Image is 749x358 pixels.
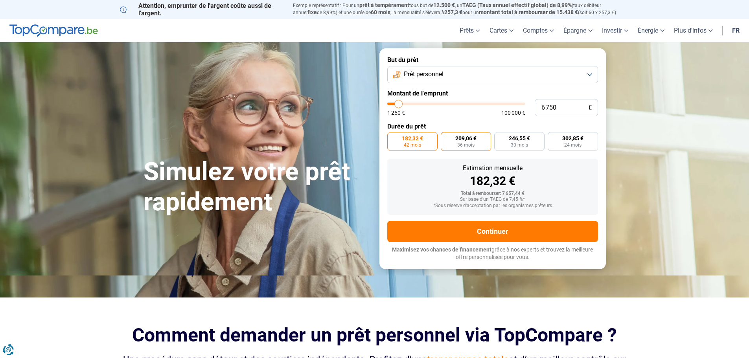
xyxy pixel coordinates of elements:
p: Attention, emprunter de l'argent coûte aussi de l'argent. [120,2,283,17]
div: Total à rembourser: 7 657,44 € [394,191,592,196]
a: Investir [597,19,633,42]
span: 36 mois [457,143,475,147]
span: 30 mois [511,143,528,147]
span: 12.500 € [433,2,455,8]
label: But du prêt [387,56,598,64]
h2: Comment demander un prêt personnel via TopCompare ? [120,324,629,346]
div: Estimation mensuelle [394,165,592,171]
a: Plus d'infos [669,19,718,42]
span: 209,06 € [455,136,477,141]
span: TAEG (Taux annuel effectif global) de 8,99% [462,2,572,8]
span: 1 250 € [387,110,405,116]
span: 182,32 € [402,136,423,141]
a: fr [727,19,744,42]
img: TopCompare [9,24,98,37]
button: Prêt personnel [387,66,598,83]
p: Exemple représentatif : Pour un tous but de , un (taux débiteur annuel de 8,99%) et une durée de ... [293,2,629,16]
span: 24 mois [564,143,582,147]
button: Continuer [387,221,598,242]
span: 42 mois [404,143,421,147]
a: Épargne [559,19,597,42]
span: 246,55 € [509,136,530,141]
label: Durée du prêt [387,123,598,130]
span: 302,85 € [562,136,583,141]
span: 60 mois [371,9,390,15]
div: Sur base d'un TAEG de 7,45 %* [394,197,592,202]
span: 100 000 € [501,110,525,116]
a: Prêts [455,19,485,42]
span: montant total à rembourser de 15.438 € [479,9,578,15]
div: *Sous réserve d'acceptation par les organismes prêteurs [394,203,592,209]
span: € [588,105,592,111]
span: 257,3 € [444,9,462,15]
span: Prêt personnel [404,70,444,79]
a: Cartes [485,19,518,42]
h1: Simulez votre prêt rapidement [144,157,370,217]
a: Comptes [518,19,559,42]
span: fixe [307,9,317,15]
div: 182,32 € [394,175,592,187]
span: prêt à tempérament [359,2,409,8]
span: Maximisez vos chances de financement [392,246,491,253]
p: grâce à nos experts et trouvez la meilleure offre personnalisée pour vous. [387,246,598,261]
label: Montant de l'emprunt [387,90,598,97]
a: Énergie [633,19,669,42]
